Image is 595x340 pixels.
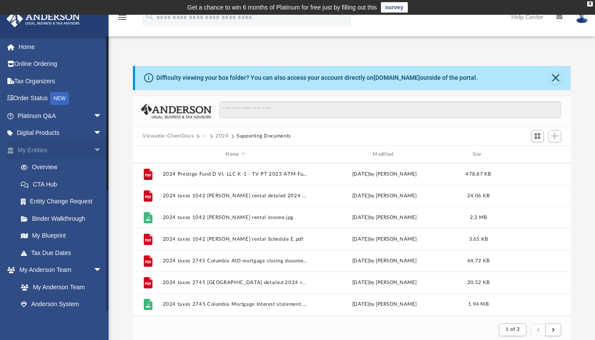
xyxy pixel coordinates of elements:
[12,193,115,210] a: Entity Change Request
[506,327,520,332] span: 1 of 2
[145,12,155,21] i: search
[12,227,111,245] a: My Blueprint
[312,150,457,158] div: Modified
[93,141,111,159] span: arrow_drop_down
[12,244,115,262] a: Tax Due Dates
[6,124,115,142] a: Digital Productsarrow_drop_down
[312,279,457,287] div: [DATE] by [PERSON_NAME]
[162,150,308,158] div: Name
[549,72,562,84] button: Close
[6,262,111,279] a: My Anderson Teamarrow_drop_down
[163,258,308,264] button: 2024 taxes 2745 Columbia AIO mortgage closing documents.pdf
[50,92,69,105] div: NEW
[93,262,111,279] span: arrow_drop_down
[352,172,369,177] span: [DATE]
[469,237,488,242] span: 3.65 KB
[6,107,115,124] a: Platinum Q&Aarrow_drop_down
[12,210,115,227] a: Binder Walkthrough
[467,280,489,285] span: 20.52 KB
[163,215,308,220] button: 2024 taxes 1042 [PERSON_NAME] rental income.jpg
[381,2,408,13] a: survey
[163,280,308,285] button: 2024 taxes 2745 [GEOGRAPHIC_DATA] detailed 2024 report.pdf
[237,132,291,140] button: Supporting Documents
[587,1,593,7] div: close
[467,258,489,263] span: 64.72 KB
[6,141,115,159] a: My Entitiesarrow_drop_down
[12,278,106,296] a: My Anderson Team
[312,301,457,308] div: [DATE] by [PERSON_NAME]
[467,193,489,198] span: 24.06 KB
[12,159,115,176] a: Overview
[219,101,561,118] input: Search files and folders
[531,130,544,142] button: Switch to Grid View
[137,150,159,158] div: id
[133,163,571,316] div: grid
[575,11,588,23] img: User Pic
[6,72,115,90] a: Tax Organizers
[312,170,457,178] div: by [PERSON_NAME]
[6,38,115,56] a: Home
[163,236,308,242] button: 2024 taxes 1042 [PERSON_NAME] rental Schedule E.pdf
[12,176,115,193] a: CTA Hub
[187,2,377,13] div: Get a chance to win 6 months of Platinum for free just by filling out this
[93,124,111,142] span: arrow_drop_down
[6,90,115,108] a: Order StatusNEW
[499,150,560,158] div: id
[12,296,111,313] a: Anderson System
[4,10,83,27] img: Anderson Advisors Platinum Portal
[117,16,128,23] a: menu
[374,74,420,81] a: [DOMAIN_NAME]
[163,193,308,199] button: 2024 taxes 1042 [PERSON_NAME] rental detaled 2024 report.pdf
[156,73,478,82] div: Difficulty viewing your box folder? You can also access your account directly on outside of the p...
[468,302,489,307] span: 1.94 MB
[549,130,562,142] button: Add
[312,235,457,243] div: [DATE] by [PERSON_NAME]
[93,107,111,125] span: arrow_drop_down
[312,192,457,200] div: [DATE] by [PERSON_NAME]
[312,214,457,222] div: [DATE] by [PERSON_NAME]
[163,171,308,177] button: 2024 Prestige Fund D VI, LLC K-1 - TV PT 2023 ATM Fund TW LLC.Pdf
[461,150,496,158] div: Size
[470,215,487,220] span: 2.3 MB
[163,301,308,307] button: 2024 taxes 2745 Columbia Mortgage Interest statement.jpg
[215,132,229,140] button: 2024
[117,12,128,23] i: menu
[312,257,457,265] div: [DATE] by [PERSON_NAME]
[499,324,526,336] button: 1 of 2
[466,172,491,177] span: 478.87 KB
[202,132,208,140] button: ···
[142,132,194,140] button: Viewable-ClientDocs
[6,56,115,73] a: Online Ordering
